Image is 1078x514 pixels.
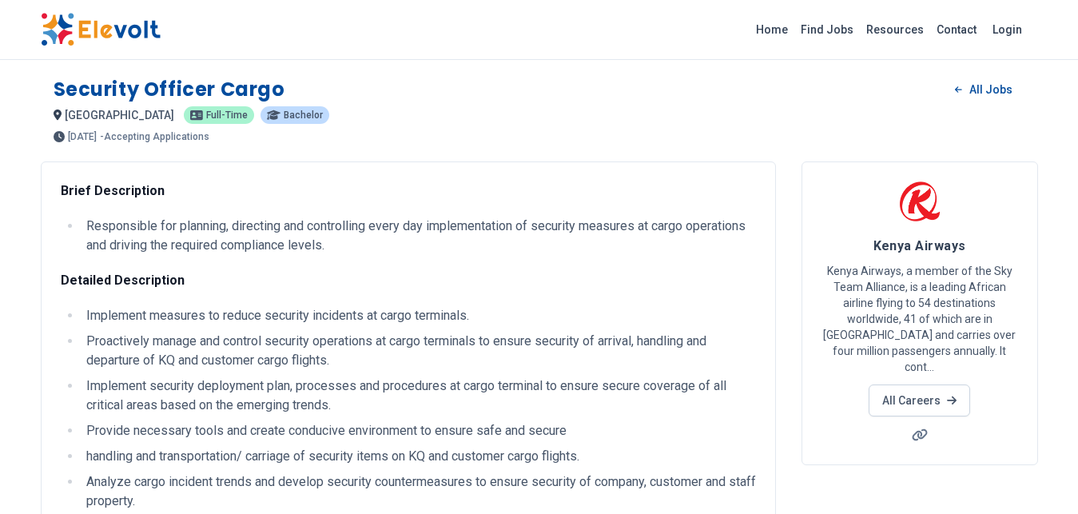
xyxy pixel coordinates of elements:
[284,110,323,120] span: Bachelor
[821,263,1018,375] p: Kenya Airways, a member of the Sky Team Alliance, is a leading African airline flying to 54 desti...
[750,17,794,42] a: Home
[54,77,285,102] h1: Security Officer Cargo
[983,14,1032,46] a: Login
[65,109,174,122] span: [GEOGRAPHIC_DATA]
[100,132,209,141] p: - Accepting Applications
[206,110,248,120] span: Full-time
[794,17,860,42] a: Find Jobs
[930,17,983,42] a: Contact
[82,472,756,511] li: Analyze cargo incident trends and develop security countermeasures to ensure security of company,...
[82,447,756,466] li: handling and transportation/ carriage of security items on KQ and customer cargo flights.
[860,17,930,42] a: Resources
[900,181,940,221] img: Kenya Airways
[82,332,756,370] li: Proactively manage and control security operations at cargo terminals to ensure security of arriv...
[82,377,756,415] li: Implement security deployment plan, processes and procedures at cargo terminal to ensure secure c...
[869,385,970,416] a: All Careers
[873,238,966,253] span: Kenya Airways
[82,217,756,255] li: Responsible for planning, directing and controlling every day implementation of security measures...
[61,183,165,198] strong: Brief Description
[942,78,1024,102] a: All Jobs
[82,421,756,440] li: Provide necessary tools and create conducive environment to ensure safe and secure
[82,306,756,325] li: Implement measures to reduce security incidents at cargo terminals.
[41,13,161,46] img: Elevolt
[61,273,185,288] strong: Detailed Description
[68,132,97,141] span: [DATE]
